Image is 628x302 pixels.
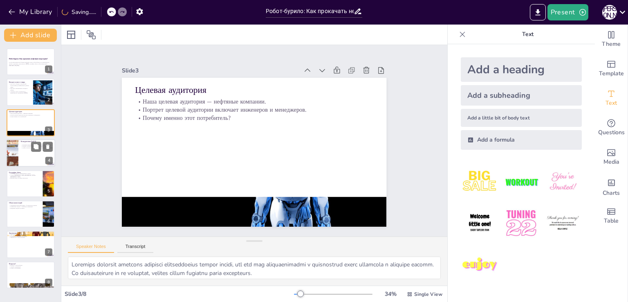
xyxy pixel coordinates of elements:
[68,257,441,279] textarea: Loremips dolorsit ametcons adipisci elitseddoeius tempor incidi, utl etd mag aliquaenimadmi v qui...
[45,248,52,256] div: 7
[602,4,617,20] button: А [PERSON_NAME]
[6,139,55,167] div: 4
[7,170,55,197] div: 5
[45,126,52,134] div: 3
[502,204,540,242] img: 5.jpeg
[7,261,55,288] div: 8
[9,88,31,90] p: Наш робот автоматизирует процессы добычи.
[9,202,40,204] p: Объем инвестиций
[9,207,40,209] p: Внедрение продукта на рынок.
[598,128,625,137] span: Questions
[602,40,621,49] span: Theme
[220,11,370,211] p: Целевая аудитория
[461,109,582,127] div: Add a little bit of body text
[461,163,499,201] img: 1.jpeg
[9,237,52,239] p: Уверенность в успехе на рынке.
[45,187,52,195] div: 5
[9,113,52,115] p: Наша целевая аудитория — нефтяные компании.
[4,29,57,42] button: Add slide
[213,19,359,216] p: Наша целевая аудитория — нефтяные компании.
[21,144,53,146] p: Основные конкуренты — традиционные буровые установки.
[595,142,628,172] div: Add images, graphics, shapes or video
[461,130,582,150] div: Add a formula
[9,116,52,117] p: Почему именно этот потребитель?
[9,65,52,66] p: Generated with [URL]
[200,29,346,226] p: Почему именно этот потребитель?
[31,142,41,152] button: Duplicate Slide
[414,291,442,297] span: Single View
[6,5,56,18] button: My Library
[206,24,353,221] p: Портрет целевой аудитории включает инженеров и менеджеров.
[9,264,52,266] p: Вопросы о роботе-буриле.
[461,85,582,106] div: Add a subheading
[7,79,55,106] div: 2
[21,146,53,147] p: Сильные стороны конкурентов — устоявшиеся технологии.
[9,171,40,174] p: География сбыта
[595,201,628,231] div: Add a table
[9,205,40,206] p: Ожидаемый объем инвестиций — 5 миллионов долларов.
[62,8,96,16] div: Saving......
[86,30,96,40] span: Position
[9,206,40,208] p: Направление средств — разработка и маркетинг.
[7,231,55,258] div: 7
[9,266,52,268] p: Спасибо за внимание!
[7,48,55,75] div: 1
[9,234,52,236] p: Робот-бурило — инновационное решение.
[43,142,53,152] button: Delete Slide
[9,83,31,88] p: Наш робот обладает уникальными технологиями для эффективной добычи нефти.
[65,28,78,41] div: Layout
[9,91,31,94] p: Снижение затрат и минимальное воздействие на окружающую [DATE].
[65,290,294,298] div: Slide 3 / 8
[461,246,499,284] img: 7.jpeg
[9,58,48,60] strong: Робот-бурило: Как прокачать нефтяную индустрию?
[599,69,624,78] span: Template
[530,4,546,20] button: Export to PowerPoint
[7,109,55,136] div: 3
[9,174,40,177] p: Страны: [GEOGRAPHIC_DATA], [GEOGRAPHIC_DATA] и [GEOGRAPHIC_DATA].
[469,25,587,44] p: Text
[606,99,617,108] span: Text
[602,5,617,20] div: А [PERSON_NAME]
[547,4,588,20] button: Present
[45,279,52,286] div: 8
[9,114,52,116] p: Портрет целевой аудитории включает инженеров и менеджеров.
[461,57,582,82] div: Add a heading
[9,173,40,174] p: География сбыта — развивающиеся страны.
[117,244,154,253] button: Transcript
[381,290,400,298] div: 34 %
[21,140,53,143] p: Конкурентная [DATE]
[9,62,52,65] p: В этой презентации мы обсудим концепцию нового робота-бурила, его преимущества, целевую аудиторию...
[595,54,628,83] div: Add ready made slides
[68,244,114,253] button: Speaker Notes
[7,201,55,228] div: 6
[45,65,52,73] div: 1
[9,110,52,113] p: Целевая аудитория
[604,216,619,225] span: Table
[21,147,53,149] p: Слабые стороны — высокая стоимость и низкая эффективность.
[45,96,52,104] div: 2
[595,113,628,142] div: Get real-time input from your audience
[266,5,354,17] input: Insert title
[45,218,52,225] div: 6
[595,172,628,201] div: Add charts and graphs
[9,81,31,83] p: Концепт нового товара
[603,189,620,198] span: Charts
[502,163,540,201] img: 2.jpeg
[544,204,582,242] img: 6.jpeg
[45,157,53,165] div: 4
[461,204,499,242] img: 4.jpeg
[595,83,628,113] div: Add text boxes
[9,262,52,265] p: Вопросы?
[544,163,582,201] img: 3.jpeg
[603,158,619,167] span: Media
[9,177,40,179] p: Высокий спрос на новые технологии.
[595,25,628,54] div: Change the overall theme
[9,232,52,234] p: Заключение
[9,235,52,237] p: Повышение эффективности добычи.
[9,267,52,269] p: Готовы к обсуждению.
